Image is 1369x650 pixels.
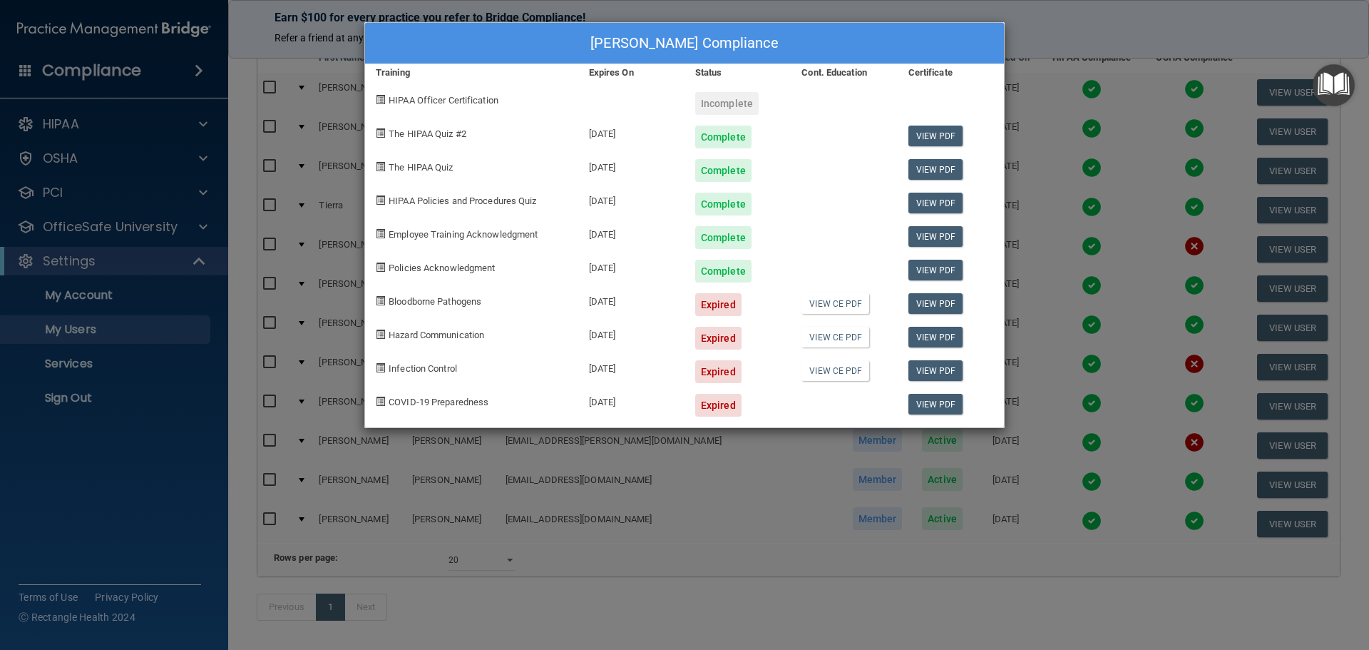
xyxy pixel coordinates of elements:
[389,296,481,307] span: Bloodborne Pathogens
[801,360,869,381] a: View CE PDF
[695,260,752,283] div: Complete
[389,263,495,273] span: Policies Acknowledgment
[684,64,791,81] div: Status
[695,293,742,316] div: Expired
[791,64,897,81] div: Cont. Education
[389,397,488,407] span: COVID-19 Preparedness
[695,327,742,350] div: Expired
[389,162,453,173] span: The HIPAA Quiz
[801,293,869,314] a: View CE PDF
[578,215,684,249] div: [DATE]
[695,226,752,249] div: Complete
[389,330,484,340] span: Hazard Communication
[365,64,578,81] div: Training
[389,363,457,374] span: Infection Control
[908,394,963,415] a: View PDF
[389,128,466,139] span: The HIPAA Quiz #2
[695,159,752,182] div: Complete
[578,249,684,283] div: [DATE]
[695,394,742,417] div: Expired
[695,126,752,148] div: Complete
[898,64,1004,81] div: Certificate
[578,383,684,417] div: [DATE]
[908,293,963,314] a: View PDF
[578,64,684,81] div: Expires On
[389,229,538,240] span: Employee Training Acknowledgment
[695,193,752,215] div: Complete
[578,316,684,350] div: [DATE]
[578,148,684,182] div: [DATE]
[908,327,963,347] a: View PDF
[1313,64,1355,106] button: Open Resource Center
[908,360,963,381] a: View PDF
[578,182,684,215] div: [DATE]
[908,193,963,213] a: View PDF
[389,195,536,206] span: HIPAA Policies and Procedures Quiz
[695,92,759,115] div: Incomplete
[578,283,684,316] div: [DATE]
[578,115,684,148] div: [DATE]
[365,23,1004,64] div: [PERSON_NAME] Compliance
[389,95,498,106] span: HIPAA Officer Certification
[801,327,869,347] a: View CE PDF
[908,126,963,146] a: View PDF
[908,260,963,280] a: View PDF
[908,226,963,247] a: View PDF
[908,159,963,180] a: View PDF
[578,350,684,383] div: [DATE]
[695,360,742,383] div: Expired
